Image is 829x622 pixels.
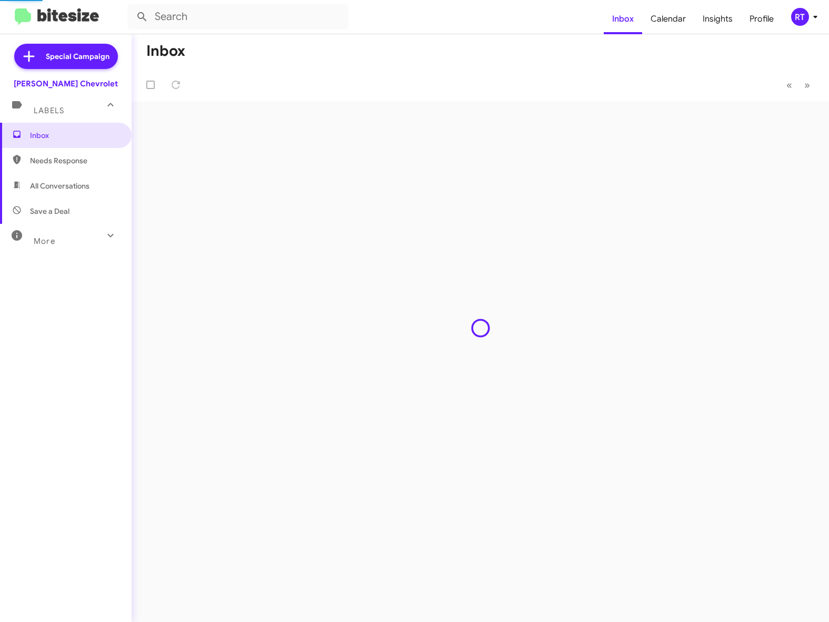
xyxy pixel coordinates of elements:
[604,4,642,34] a: Inbox
[782,8,817,26] button: RT
[694,4,741,34] a: Insights
[780,74,798,96] button: Previous
[30,181,89,191] span: All Conversations
[34,106,64,115] span: Labels
[14,78,118,89] div: [PERSON_NAME] Chevrolet
[791,8,809,26] div: RT
[741,4,782,34] a: Profile
[798,74,816,96] button: Next
[30,130,119,141] span: Inbox
[804,78,810,92] span: »
[781,74,816,96] nav: Page navigation example
[46,51,109,62] span: Special Campaign
[146,43,185,60] h1: Inbox
[642,4,694,34] a: Calendar
[127,4,348,29] input: Search
[34,236,55,246] span: More
[786,78,792,92] span: «
[14,44,118,69] a: Special Campaign
[30,155,119,166] span: Needs Response
[30,206,69,216] span: Save a Deal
